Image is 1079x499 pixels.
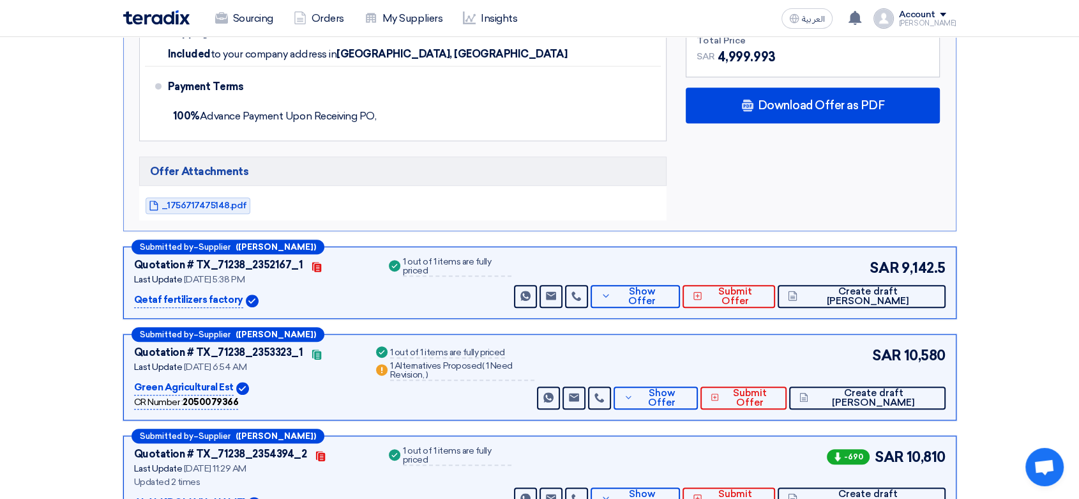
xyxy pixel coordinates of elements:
div: 1 Alternatives Proposed [390,362,534,381]
span: Supplier [199,432,230,440]
span: Supplier [199,243,230,251]
img: Verified Account [236,382,249,395]
span: [GEOGRAPHIC_DATA], [GEOGRAPHIC_DATA] [336,48,567,61]
a: Open chat [1025,448,1064,486]
a: Insights [453,4,527,33]
div: 1 out of 1 items are fully priced [390,348,505,358]
div: CR Number : [134,395,239,410]
span: Submitted by [140,432,193,440]
div: Account [899,10,935,20]
b: ([PERSON_NAME]) [236,432,316,440]
span: Submitted by [140,330,193,339]
strong: 100% [173,110,200,122]
p: Green Agricultural Est [134,380,234,395]
button: Submit Offer [683,285,775,308]
div: – [132,327,324,342]
div: Quotation # TX_71238_2353323_1 [134,345,303,360]
button: Show Offer [614,387,698,410]
img: Verified Account [246,295,259,307]
span: Included [168,48,211,61]
button: Submit Offer [700,387,787,410]
span: 9,142.5 [902,257,946,279]
div: Updated 2 times [134,475,371,489]
a: Sourcing [205,4,283,33]
span: Submitted by [140,243,193,251]
span: Download Offer as PDF [757,100,884,111]
span: Create draft [PERSON_NAME] [811,388,935,408]
a: _1756717475148.pdf [146,197,250,214]
button: Create draft [PERSON_NAME] [789,387,945,410]
span: Create draft [PERSON_NAME] [801,287,935,306]
span: Supplier [199,330,230,339]
div: Total Price [697,34,929,47]
div: Quotation # TX_71238_2352167_1 [134,257,303,273]
span: _1756717475148.pdf [162,201,247,210]
span: [DATE] 6:54 AM [184,362,246,372]
button: العربية [781,8,833,29]
b: ([PERSON_NAME]) [236,243,316,251]
span: 10,810 [906,447,945,468]
span: Last Update [134,362,183,372]
div: – [132,429,324,443]
span: Advance Payment Upon Receiving PO, [173,110,377,122]
div: 1 out of 1 items are fully priced [403,447,511,466]
div: Payment Terms [168,72,646,102]
span: Last Update [134,463,183,474]
a: Orders [283,4,354,33]
img: profile_test.png [873,8,894,29]
span: -690 [827,449,870,464]
span: SAR [697,50,715,63]
b: 2050079366 [183,397,238,408]
span: ) [426,369,428,380]
span: 4,999.993 [718,47,776,66]
a: My Suppliers [354,4,453,33]
span: SAR [870,257,899,279]
span: العربية [802,15,825,24]
button: Create draft [PERSON_NAME] [778,285,945,308]
span: SAR [872,345,902,366]
span: [DATE] 11:29 AM [184,463,246,474]
span: ( [482,360,485,371]
span: to your company address in [211,48,337,61]
b: ([PERSON_NAME]) [236,330,316,339]
span: Last Update [134,274,183,285]
span: SAR [875,447,904,468]
div: 1 out of 1 items are fully priced [403,257,511,277]
h5: Offer Attachments [139,157,667,186]
div: – [132,240,324,254]
span: 1 Need Revision, [390,360,513,380]
span: Show Offer [614,287,670,306]
p: Qetaf fertilizers factory [134,293,243,308]
span: [DATE] 5:38 PM [184,274,245,285]
span: Show Offer [637,388,688,408]
span: 10,580 [903,345,945,366]
div: [PERSON_NAME] [899,20,956,27]
button: Show Offer [591,285,680,308]
span: Submit Offer [705,287,765,306]
div: Quotation # TX_71238_2354394_2 [134,447,307,462]
img: Teradix logo [123,10,190,25]
span: Submit Offer [722,388,776,408]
